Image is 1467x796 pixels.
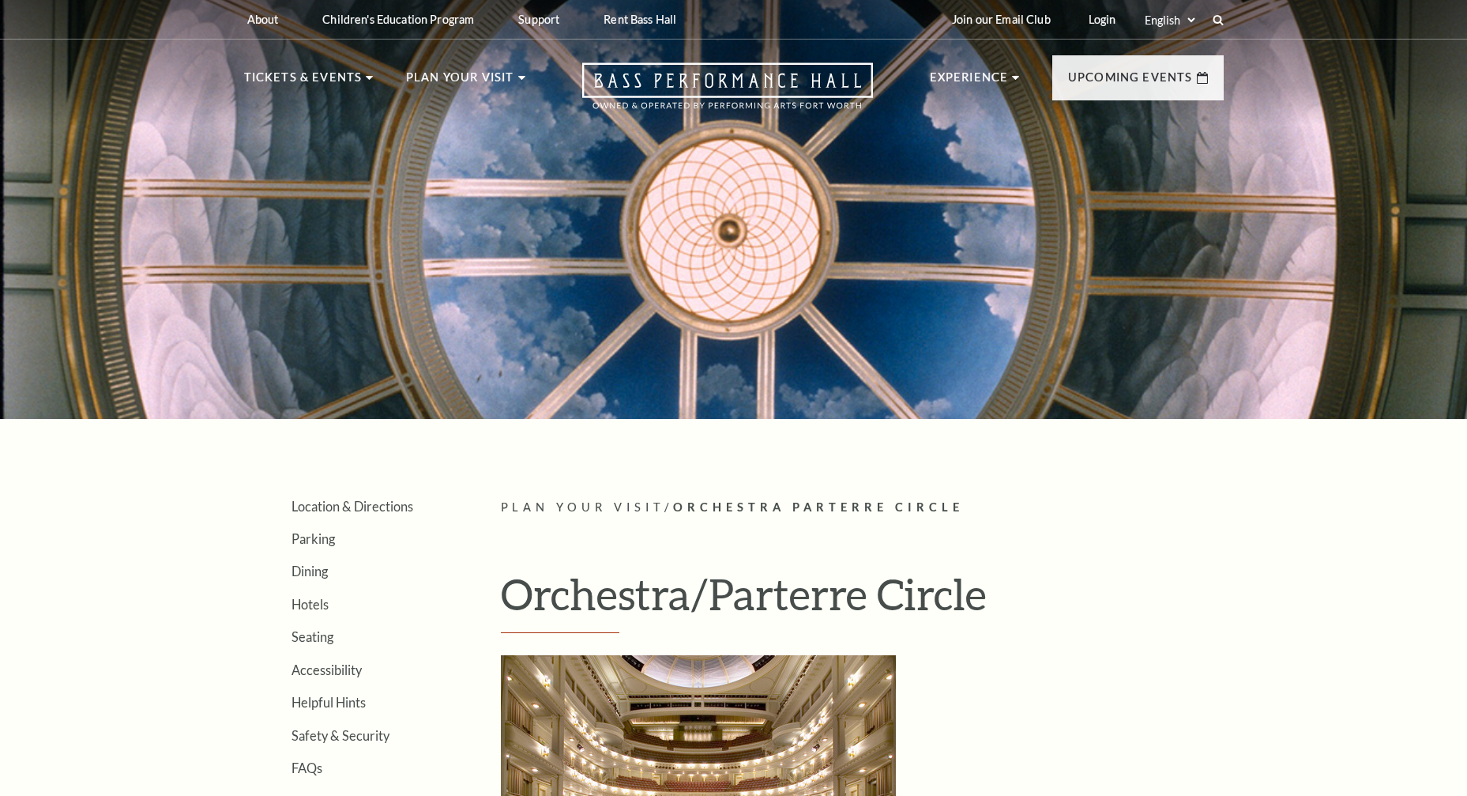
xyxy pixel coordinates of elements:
p: Tickets & Events [244,68,363,96]
select: Select: [1142,13,1198,28]
h1: Orchestra/Parterre Circle [501,568,1224,633]
a: Orchestra Parterre Map [501,769,896,787]
a: Location & Directions [292,499,413,514]
p: / [501,498,1224,518]
a: FAQs [292,760,322,775]
p: Experience [930,68,1009,96]
span: Orchestra Parterre Circle [673,500,964,514]
a: Seating [292,629,333,644]
p: Support [518,13,559,26]
a: Accessibility [292,662,362,677]
a: Safety & Security [292,728,389,743]
a: Helpful Hints [292,695,366,710]
p: Rent Bass Hall [604,13,676,26]
a: Dining [292,564,328,579]
p: About [247,13,279,26]
a: Parking [292,531,335,546]
p: Upcoming Events [1068,68,1193,96]
p: Children's Education Program [322,13,474,26]
span: Plan Your Visit [501,500,665,514]
a: Hotels [292,597,329,612]
p: Plan Your Visit [406,68,514,96]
